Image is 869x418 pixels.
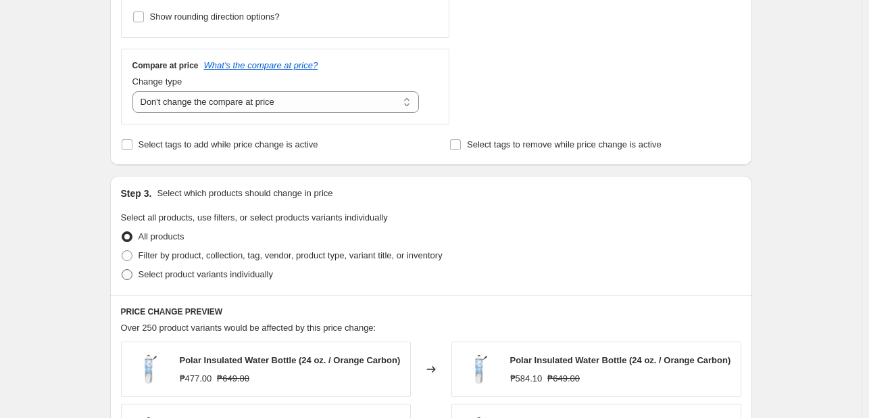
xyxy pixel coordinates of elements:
[204,60,318,70] button: What's the compare at price?
[157,187,332,200] p: Select which products should change in price
[459,349,499,390] img: 174437_a_80x.jpg
[128,349,169,390] img: 174437_a_80x.jpg
[132,60,199,71] h3: Compare at price
[121,212,388,223] span: Select all products, use filters, or select products variants individually
[547,372,580,386] strike: ₱649.00
[139,139,318,149] span: Select tags to add while price change is active
[139,250,443,260] span: Filter by product, collection, tag, vendor, product type, variant title, or inventory
[139,231,184,241] span: All products
[132,76,182,87] span: Change type
[139,269,273,279] span: Select product variants individually
[510,355,731,365] span: Polar Insulated Water Bottle (24 oz. / Orange Carbon)
[510,372,543,386] div: ₱584.10
[150,11,280,22] span: Show rounding direction options?
[467,139,662,149] span: Select tags to remove while price change is active
[121,306,741,317] h6: PRICE CHANGE PREVIEW
[180,355,401,365] span: Polar Insulated Water Bottle (24 oz. / Orange Carbon)
[121,187,152,200] h2: Step 3.
[217,372,249,386] strike: ₱649.00
[121,323,376,333] span: Over 250 product variants would be affected by this price change:
[180,372,212,386] div: ₱477.00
